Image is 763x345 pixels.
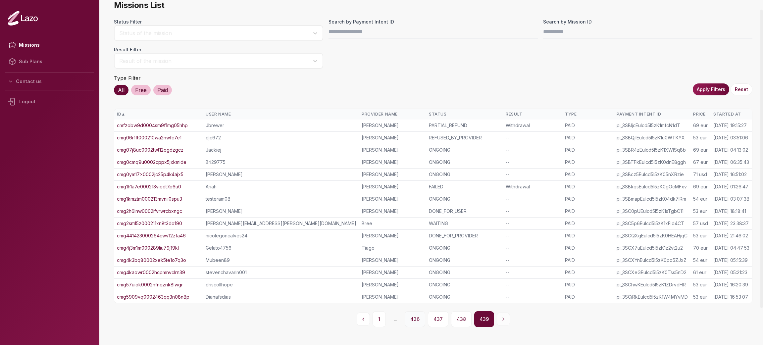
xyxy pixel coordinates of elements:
button: Previous page [357,313,370,326]
div: [DATE] 23:38:37 [713,220,749,227]
div: djc672 [206,134,356,141]
div: Tiago [362,245,424,251]
div: ONGOING [429,294,500,300]
div: [PERSON_NAME] [362,281,424,288]
div: Payment Intent ID [617,112,688,117]
div: Free [131,85,151,95]
div: 53 eur [693,134,708,141]
div: [PERSON_NAME] [362,257,424,264]
div: Withdrawal [506,122,560,129]
div: PAID [565,208,611,215]
div: [PERSON_NAME] [362,147,424,153]
div: [DATE] 05:21:23 [713,269,747,276]
div: PAID [565,220,611,227]
div: ID [117,112,200,117]
div: -- [506,269,560,276]
div: DONE_FOR_PROVIDER [429,232,500,239]
div: Price [693,112,708,117]
div: REFUSED_BY_PROVIDER [429,134,500,141]
div: [PERSON_NAME] [362,294,424,300]
div: -- [506,281,560,288]
div: User Name [206,112,356,117]
div: Type [565,112,611,117]
div: 57 usd [693,220,708,227]
div: 54 eur [693,257,708,264]
div: [DATE] 16:20:39 [713,281,748,288]
div: Jbrewer [206,122,356,129]
div: 61 eur [693,269,708,276]
div: pi_3SCQXgEulcd5I5zK0HEAHjqC [617,232,688,239]
div: [PERSON_NAME] [362,269,424,276]
label: Type Filter [114,75,141,81]
div: -- [506,134,560,141]
div: nicolegoncalves24 [206,232,356,239]
div: ONGOING [429,281,500,288]
div: Dianafsdias [206,294,356,300]
div: Provider Name [362,112,424,117]
div: [PERSON_NAME] [362,232,424,239]
div: ONGOING [429,147,500,153]
label: Result Filter [114,46,323,53]
div: [DATE] 04:47:53 [713,245,749,251]
div: Ariah [206,183,356,190]
div: -- [506,257,560,264]
span: ▲ [121,112,125,117]
div: ONGOING [429,269,500,276]
div: Jackiej [206,147,356,153]
div: 53 eur [693,208,708,215]
div: 53 eur [693,294,708,300]
div: ONGOING [429,245,500,251]
button: Apply Filters [693,83,729,95]
div: [PERSON_NAME] [362,183,424,190]
div: [DATE] 16:53:07 [713,294,748,300]
a: cmg2h6lnw0002ifvrwrcbxngc [117,208,182,215]
div: [PERSON_NAME] [206,171,356,178]
div: pi_3SChwKEulcd5I5zK1ZDrvdHR [617,281,688,288]
div: PAID [565,281,611,288]
a: cmg1kmztm000213mvnii0spu3 [117,196,182,202]
a: Sub Plans [5,53,94,70]
a: cmg5909vq0002463qq3n08n8p [117,294,189,300]
div: PAID [565,159,611,166]
div: 69 eur [693,147,708,153]
div: driscollhope [206,281,356,288]
div: pi_3SBcz5Eulcd5I5zK05nXRzie [617,171,688,178]
div: [PERSON_NAME] [362,159,424,166]
div: 71 usd [693,171,708,178]
span: ... [388,313,402,325]
div: pi_3SCXYnEulcd5I5zK0po5ZJxZ [617,257,688,264]
div: PAID [565,147,611,153]
div: Started At [713,112,749,117]
div: PAID [565,171,611,178]
div: -- [506,208,560,215]
div: [DATE] 21:46:02 [713,232,748,239]
div: -- [506,196,560,202]
div: pi_3SBmapEulcd5I5zK04dk7lRm [617,196,688,202]
div: ONGOING [429,257,500,264]
div: [DATE] 03:51:06 [713,134,748,141]
button: Reset [731,83,752,95]
div: -- [506,245,560,251]
a: cmg0ym17x0002jc25p4k4ajx5 [117,171,183,178]
div: -- [506,159,560,166]
div: 69 eur [693,122,708,129]
div: 53 eur [693,281,708,288]
div: pi_3SBIjcEulcd5I5zK1mfcN1dT [617,122,688,129]
a: cmg4k3bq80002xek5te1o7q3o [117,257,186,264]
button: 1 [373,311,386,327]
div: Result of the mission [119,57,306,65]
a: cmg1h1a7e000213viedt7p6u0 [117,183,181,190]
div: [PERSON_NAME] [362,171,424,178]
div: -- [506,220,560,227]
a: cmfzobw9d0004sm9f1mg05hhp [117,122,188,129]
div: [PERSON_NAME][EMAIL_ADDRESS][PERSON_NAME][DOMAIN_NAME] [206,220,356,227]
div: PAID [565,245,611,251]
div: 69 eur [693,183,708,190]
a: cmg0cmq9u0002cppx5jxkmide [117,159,186,166]
div: [DATE] 03:07:38 [713,196,749,202]
div: testeram08 [206,196,356,202]
div: Bree [362,220,424,227]
div: -- [506,147,560,153]
div: 54 eur [693,196,708,202]
div: -- [506,294,560,300]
